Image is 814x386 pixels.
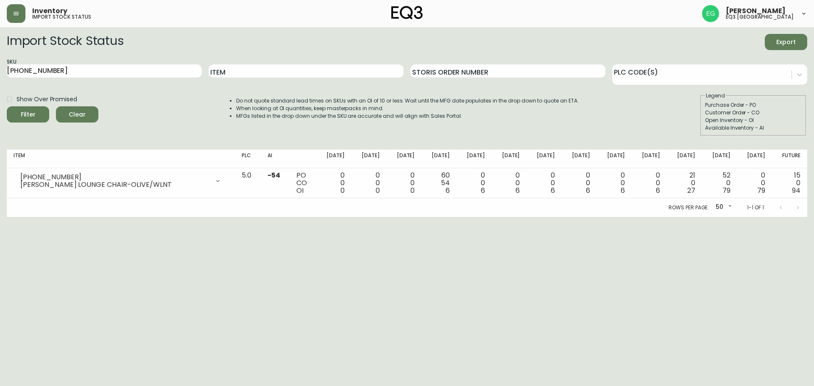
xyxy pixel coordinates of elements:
th: [DATE] [702,150,737,168]
div: 0 0 [604,172,625,194]
span: 0 [340,186,345,195]
th: [DATE] [737,150,772,168]
button: Clear [56,106,98,122]
span: -54 [268,170,280,180]
div: [PERSON_NAME] LOUNGE CHAIR-OLIVE/WLNT [20,181,209,189]
span: 6 [621,186,625,195]
div: 60 54 [428,172,450,194]
div: 0 0 [569,172,590,194]
div: [PHONE_NUMBER][PERSON_NAME] LOUNGE CHAIR-OLIVE/WLNT [14,172,228,190]
div: PO CO [296,172,309,194]
h2: Import Stock Status [7,34,123,50]
span: Inventory [32,8,67,14]
th: Future [772,150,807,168]
div: [PHONE_NUMBER] [20,173,209,181]
div: 0 0 [463,172,485,194]
span: 6 [586,186,590,195]
th: [DATE] [387,150,422,168]
span: 6 [551,186,555,195]
h5: eq3 [GEOGRAPHIC_DATA] [726,14,794,19]
div: 0 0 [323,172,345,194]
span: Export [772,37,800,47]
div: 0 0 [744,172,765,194]
span: 0 [376,186,380,195]
span: 27 [687,186,695,195]
td: 5.0 [235,168,261,198]
li: MFGs listed in the drop down under the SKU are accurate and will align with Sales Portal. [236,112,579,120]
h5: import stock status [32,14,91,19]
div: 15 0 [779,172,800,194]
p: Rows per page: [669,204,709,211]
th: Item [7,150,235,168]
th: [DATE] [492,150,527,168]
div: 0 0 [393,172,415,194]
li: Do not quote standard lead times on SKUs with an OI of 10 or less. Wait until the MFG date popula... [236,97,579,105]
span: 0 [410,186,415,195]
div: 52 0 [709,172,730,194]
button: Filter [7,106,49,122]
div: 50 [712,200,733,214]
div: Available Inventory - AI [705,124,802,132]
img: db11c1629862fe82d63d0774b1b54d2b [702,5,719,22]
th: [DATE] [667,150,702,168]
button: Export [765,34,807,50]
div: 0 0 [638,172,660,194]
th: [DATE] [562,150,597,168]
li: When looking at OI quantities, keep masterpacks in mind. [236,105,579,112]
span: Clear [63,109,92,120]
span: 6 [481,186,485,195]
th: [DATE] [421,150,457,168]
th: [DATE] [632,150,667,168]
span: OI [296,186,304,195]
th: AI [261,150,290,168]
th: [DATE] [351,150,387,168]
th: [DATE] [597,150,632,168]
th: PLC [235,150,261,168]
span: [PERSON_NAME] [726,8,786,14]
th: [DATE] [457,150,492,168]
span: 6 [656,186,660,195]
img: logo [391,6,423,19]
div: Open Inventory - OI [705,117,802,124]
p: 1-1 of 1 [747,204,764,211]
th: [DATE] [316,150,351,168]
div: 0 0 [533,172,555,194]
span: 79 [757,186,765,195]
div: 0 0 [499,172,520,194]
th: [DATE] [527,150,562,168]
span: 6 [516,186,520,195]
div: Customer Order - CO [705,109,802,117]
span: 79 [722,186,730,195]
span: 94 [792,186,800,195]
div: 21 0 [674,172,695,194]
div: 0 0 [358,172,380,194]
div: Purchase Order - PO [705,101,802,109]
span: Show Over Promised [17,95,77,104]
span: 6 [446,186,450,195]
legend: Legend [705,92,726,100]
